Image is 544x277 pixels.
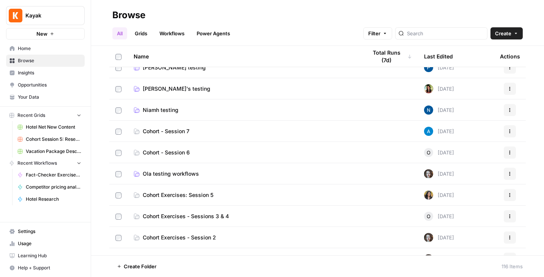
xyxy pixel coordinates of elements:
[18,45,81,52] span: Home
[134,234,355,241] a: Cohort Exercises - Session 2
[424,233,433,242] img: rz7p8tmnmqi1pt4pno23fskyt2v8
[130,27,152,39] a: Grids
[424,127,433,136] img: o3cqybgnmipr355j8nz4zpq1mc6x
[134,170,355,178] a: Ola testing workflows
[424,105,454,115] div: [DATE]
[18,252,81,259] span: Learning Hub
[501,263,523,270] div: 116 Items
[6,55,85,67] a: Browse
[9,9,22,22] img: Kayak Logo
[6,42,85,55] a: Home
[26,124,81,131] span: Hotel Net New Content
[134,191,355,199] a: Cohort Exercises: Session 5
[134,255,355,263] a: Cohort Exercises - Session 1
[192,27,235,39] a: Power Agents
[6,225,85,238] a: Settings
[424,169,433,178] img: rz7p8tmnmqi1pt4pno23fskyt2v8
[6,79,85,91] a: Opportunities
[18,82,81,88] span: Opportunities
[26,136,81,143] span: Cohort Session 5: Research (Ola)
[134,149,355,156] a: Cohort - Session 6
[18,228,81,235] span: Settings
[18,264,81,271] span: Help + Support
[26,184,81,190] span: Competitor pricing analysis ([PERSON_NAME])
[6,157,85,169] button: Recent Workflows
[14,181,85,193] a: Competitor pricing analysis ([PERSON_NAME])
[143,255,215,263] span: Cohort Exercises - Session 1
[18,57,81,64] span: Browse
[424,148,454,157] div: [DATE]
[143,234,216,241] span: Cohort Exercises - Session 2
[143,191,213,199] span: Cohort Exercises: Session 5
[6,67,85,79] a: Insights
[36,30,47,38] span: New
[26,196,81,203] span: Hotel Research
[143,149,190,156] span: Cohort - Session 6
[427,212,430,220] span: O
[424,254,454,263] div: [DATE]
[143,127,189,135] span: Cohort - Session 7
[6,91,85,103] a: Your Data
[124,263,156,270] span: Create Folder
[424,212,454,221] div: [DATE]
[17,112,45,119] span: Recent Grids
[407,30,484,37] input: Search
[6,262,85,274] button: Help + Support
[424,190,454,200] div: [DATE]
[424,84,433,93] img: e4v89f89x2fg3vu1gtqy01mqi6az
[424,63,433,72] img: pl7e58t6qlk7gfgh2zr3oyga3gis
[424,254,433,263] img: rz7p8tmnmqi1pt4pno23fskyt2v8
[143,106,178,114] span: Niamh testing
[26,172,81,178] span: Fact-Checker Exercises (Ola)
[6,250,85,262] a: Learning Hub
[112,9,145,21] div: Browse
[6,238,85,250] a: Usage
[134,106,355,114] a: Niamh testing
[143,212,229,220] span: Cohort Exercises - Sessions 3 & 4
[112,27,127,39] a: All
[134,212,355,220] a: Cohort Exercises - Sessions 3 & 4
[424,105,433,115] img: n7pe0zs00y391qjouxmgrq5783et
[112,260,161,272] button: Create Folder
[17,160,57,167] span: Recent Workflows
[18,94,81,101] span: Your Data
[14,145,85,157] a: Vacation Package Description Generator (Ola) Grid
[367,46,412,67] div: Total Runs (7d)
[490,27,523,39] button: Create
[134,64,355,71] a: [PERSON_NAME] testing
[134,85,355,93] a: [PERSON_NAME]'s testing
[424,63,454,72] div: [DATE]
[424,169,454,178] div: [DATE]
[6,6,85,25] button: Workspace: Kayak
[134,127,355,135] a: Cohort - Session 7
[6,28,85,39] button: New
[143,85,210,93] span: [PERSON_NAME]'s testing
[368,30,380,37] span: Filter
[424,190,433,200] img: re7xpd5lpd6r3te7ued3p9atxw8h
[14,121,85,133] a: Hotel Net New Content
[427,149,430,156] span: O
[14,133,85,145] a: Cohort Session 5: Research (Ola)
[18,240,81,247] span: Usage
[6,110,85,121] button: Recent Grids
[424,233,454,242] div: [DATE]
[424,127,454,136] div: [DATE]
[495,30,511,37] span: Create
[14,193,85,205] a: Hotel Research
[26,148,81,155] span: Vacation Package Description Generator (Ola) Grid
[155,27,189,39] a: Workflows
[143,64,206,71] span: [PERSON_NAME] testing
[14,169,85,181] a: Fact-Checker Exercises (Ola)
[143,170,199,178] span: Ola testing workflows
[134,46,355,67] div: Name
[25,12,71,19] span: Kayak
[500,46,520,67] div: Actions
[363,27,392,39] button: Filter
[18,69,81,76] span: Insights
[424,46,453,67] div: Last Edited
[424,84,454,93] div: [DATE]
